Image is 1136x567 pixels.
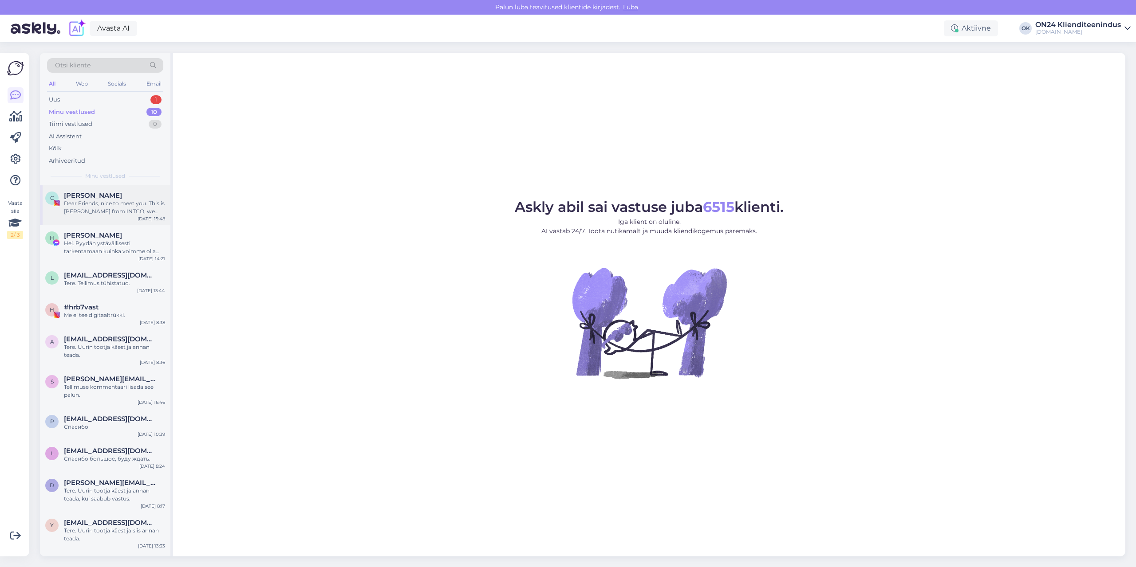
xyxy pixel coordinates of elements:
[64,519,156,527] span: yanic6@gmail.com
[106,78,128,90] div: Socials
[50,482,54,489] span: d
[67,19,86,38] img: explore-ai
[47,78,57,90] div: All
[146,108,162,117] div: 10
[85,172,125,180] span: Minu vestlused
[64,383,165,399] div: Tellimuse kommentaari lisada see palun.
[1035,21,1131,35] a: ON24 Klienditeenindus[DOMAIN_NAME]
[90,21,137,36] a: Avasta AI
[64,375,156,383] span: svetlana.tarasov@inbox.ru
[49,144,62,153] div: Kõik
[64,455,165,463] div: Спасибо большое, буду ждать.
[51,274,54,281] span: l
[138,255,165,262] div: [DATE] 14:21
[1035,21,1121,28] div: ON24 Klienditeenindus
[138,431,165,438] div: [DATE] 10:39
[49,120,92,129] div: Tiimi vestlused
[138,543,165,549] div: [DATE] 13:33
[64,311,165,319] div: Me ei tee digitaaltrükki.
[74,78,90,90] div: Web
[49,108,95,117] div: Minu vestlused
[138,215,165,222] div: [DATE] 15:48
[64,199,165,215] div: Dear Friends, nice to meet you. This is [PERSON_NAME] from INTCO, we have contacted you before, w...
[49,156,85,165] div: Arhiveeritud
[64,271,156,279] span: lyanna.sampu@gmail.com
[50,418,54,425] span: p
[137,287,165,294] div: [DATE] 13:44
[515,198,784,215] span: Askly abil sai vastuse juba klienti.
[139,463,165,469] div: [DATE] 8:24
[51,378,54,385] span: s
[64,239,165,255] div: Hei. Pyydän ystävällisesti tarkentamaan kuinka voimme olla avuksi.
[55,61,91,70] span: Otsi kliente
[64,335,156,343] span: airea@hotmail.com
[64,423,165,431] div: Спасибо
[149,120,162,129] div: 0
[64,279,165,287] div: Tere. Tellimus tühistatud.
[64,479,156,487] span: d.e.n.antonov@outlook.com
[7,199,23,239] div: Vaata siia
[64,192,122,199] span: Christina Cheng
[50,195,54,201] span: C
[620,3,641,11] span: Luba
[64,415,156,423] span: pawut@list.ru
[7,231,23,239] div: 2 / 3
[569,243,729,403] img: No Chat active
[64,303,99,311] span: #hrb7vast
[50,522,54,528] span: y
[50,306,54,313] span: h
[7,60,24,77] img: Askly Logo
[944,20,998,36] div: Aktiivne
[64,343,165,359] div: Tere. Uurin tootja käest ja annan teada.
[64,487,165,503] div: Tere. Uurin tootja käest ja annan teada, kui saabub vastus.
[51,450,54,457] span: L
[140,319,165,326] div: [DATE] 8:38
[50,235,54,241] span: H
[140,359,165,366] div: [DATE] 8:36
[64,527,165,543] div: Tere. Uurin tootja käest ja siis annan teada.
[49,95,60,104] div: Uus
[150,95,162,104] div: 1
[141,503,165,509] div: [DATE] 8:17
[1019,22,1032,35] div: OK
[515,217,784,236] p: Iga klient on oluline. AI vastab 24/7. Tööta nutikamalt ja muuda kliendikogemus paremaks.
[145,78,163,90] div: Email
[138,399,165,406] div: [DATE] 16:46
[64,447,156,455] span: Lengrin@rambler.ru
[703,198,734,215] b: 6515
[1035,28,1121,35] div: [DOMAIN_NAME]
[64,231,122,239] span: Hardi Osman
[50,338,54,345] span: a
[49,132,82,141] div: AI Assistent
